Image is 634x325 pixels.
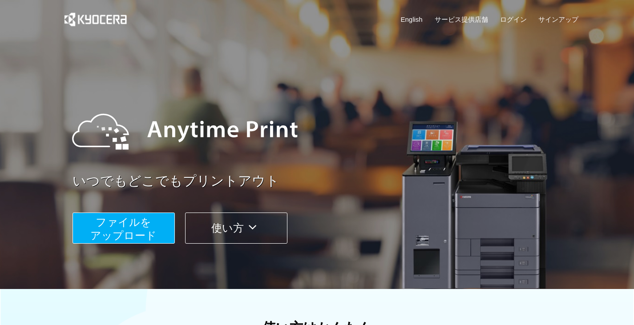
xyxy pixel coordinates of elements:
[73,213,175,244] button: ファイルを​​アップロード
[500,15,527,24] a: ログイン
[90,216,157,241] span: ファイルを ​​アップロード
[538,15,578,24] a: サインアップ
[73,172,584,191] a: いつでもどこでもプリントアウト
[185,213,287,244] button: 使い方
[435,15,488,24] a: サービス提供店舗
[401,15,423,24] a: English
